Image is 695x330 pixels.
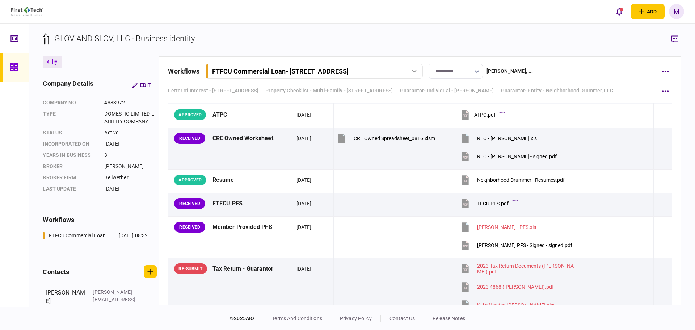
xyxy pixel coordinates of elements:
[265,87,393,95] a: Property Checklist - Multi-Family - [STREET_ADDRESS]
[212,219,291,235] div: Member Provided PFS
[230,315,263,322] div: © 2025 AIO
[43,99,97,106] div: company no.
[126,79,157,92] button: Edit
[43,140,97,148] div: incorporated on
[400,87,494,95] a: Guarantor- Individual - [PERSON_NAME]
[168,66,199,76] div: workflows
[43,79,93,92] div: company details
[206,64,423,79] button: FTFCU Commercial Loan- [STREET_ADDRESS]
[340,316,372,321] a: privacy policy
[104,140,157,148] div: [DATE]
[460,149,557,165] button: REO - John Curran - signed.pdf
[296,200,312,207] div: [DATE]
[296,135,312,142] div: [DATE]
[460,196,516,212] button: FTFCU PFS.pdf
[119,232,148,239] div: [DATE] 08:32
[477,263,574,275] div: 2023 Tax Return Documents (Curran John J).pdf
[477,224,536,230] div: John Curran - PFS.xls
[212,172,291,188] div: Resume
[460,237,572,254] button: Curran PFS - Signed - signed.pdf
[174,198,205,209] div: RECEIVED
[49,232,106,239] div: FTFCU Commercial Loan
[477,302,556,308] div: K-1's Needed Checklist_John Curran.xlsx
[389,316,415,321] a: contact us
[43,215,157,225] div: workflows
[43,151,97,159] div: years in business
[460,261,574,277] button: 2023 Tax Return Documents (Curran John J).pdf
[336,130,435,147] button: CRE Owned Spreadsheet_0816.xlsm
[43,174,97,181] div: broker firm
[174,109,206,120] div: APPROVED
[460,279,554,295] button: 2023 4868 (Curran John J).pdf
[477,135,537,141] div: REO - John Curran.xls
[296,176,312,184] div: [DATE]
[474,201,509,206] div: FTFCU PFS.pdf
[460,219,536,235] button: John Curran - PFS.xls
[477,177,565,183] div: Neighborhood Drummer - Resumes.pdf
[104,174,157,181] div: Bellwether
[460,172,565,188] button: Neighborhood Drummer - Resumes.pdf
[43,163,97,170] div: Broker
[212,261,291,277] div: Tax Return - Guarantor
[43,267,69,277] div: contacts
[296,224,312,231] div: [DATE]
[104,99,157,106] div: 4883972
[212,196,291,212] div: FTFCU PFS
[631,4,665,19] button: open adding identity options
[296,111,312,118] div: [DATE]
[93,288,140,319] div: [PERSON_NAME][EMAIL_ADDRESS][PERSON_NAME][DOMAIN_NAME]
[460,130,537,147] button: REO - John Curran.xls
[104,129,157,137] div: Active
[272,316,322,321] a: terms and conditions
[354,135,435,141] div: CRE Owned Spreadsheet_0816.xlsm
[433,316,465,321] a: release notes
[501,87,613,95] a: Guarantor- Entity - Neighborhood Drummer, LLC
[104,163,157,170] div: [PERSON_NAME]
[174,222,205,233] div: RECEIVED
[43,232,148,239] a: FTFCU Commercial Loan[DATE] 08:32
[174,263,207,274] div: RE-SUBMIT
[43,185,97,193] div: last update
[168,87,258,95] a: Letter of Interest - [STREET_ADDRESS]
[43,110,97,125] div: Type
[212,107,291,123] div: ATPC
[104,151,157,159] div: 3
[11,7,43,16] img: client company logo
[474,112,496,118] div: ATPC.pdf
[477,284,554,290] div: 2023 4868 (Curran John J).pdf
[486,67,533,75] div: [PERSON_NAME] , ...
[477,242,572,248] div: Curran PFS - Signed - signed.pdf
[174,133,205,144] div: RECEIVED
[174,175,206,185] div: APPROVED
[460,297,556,313] button: K-1's Needed Checklist_John Curran.xlsx
[477,154,557,159] div: REO - John Curran - signed.pdf
[460,107,503,123] button: ATPC.pdf
[669,4,684,19] button: M
[104,110,157,125] div: DOMESTIC LIMITED LIABILITY COMPANY
[611,4,627,19] button: open notifications list
[55,33,195,45] div: SLOV AND SLOV, LLC - Business identity
[43,129,97,137] div: status
[212,67,349,75] div: FTFCU Commercial Loan - [STREET_ADDRESS]
[104,185,157,193] div: [DATE]
[212,130,291,147] div: CRE Owned Worksheet
[296,265,312,272] div: [DATE]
